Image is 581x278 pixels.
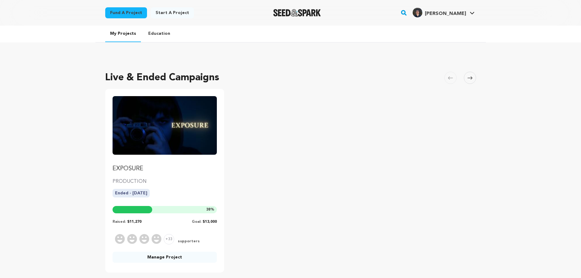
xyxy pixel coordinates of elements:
span: $11,270 [127,220,142,224]
img: Supporter Image [115,234,125,244]
p: PRODUCTION [113,178,217,185]
a: My Projects [105,26,141,42]
div: Daniel J.'s Profile [413,8,466,17]
span: +33 [164,234,174,244]
p: Ended - [DATE] [113,189,150,197]
p: EXPOSURE [113,164,217,173]
a: Seed&Spark Homepage [273,9,321,16]
span: Daniel J.'s Profile [411,6,476,19]
a: Education [143,26,175,42]
span: $13,000 [203,220,217,224]
img: Seed&Spark Logo Dark Mode [273,9,321,16]
a: Start a project [151,7,194,18]
span: [PERSON_NAME] [425,11,466,16]
img: Supporter Image [152,234,161,244]
span: Raised: [113,220,126,224]
img: Supporter Image [127,234,137,244]
span: 38 [206,208,210,211]
a: Fund a project [105,7,147,18]
a: Manage Project [113,252,217,263]
a: Fund EXPOSURE [113,96,217,173]
span: Goal: [192,220,201,224]
h2: Live & Ended Campaigns [105,70,219,85]
img: a75ee1c008572ebf.jpg [413,8,422,17]
span: % [206,207,214,212]
a: Daniel J.'s Profile [411,6,476,17]
img: Supporter Image [139,234,149,244]
span: supporters [177,239,200,244]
